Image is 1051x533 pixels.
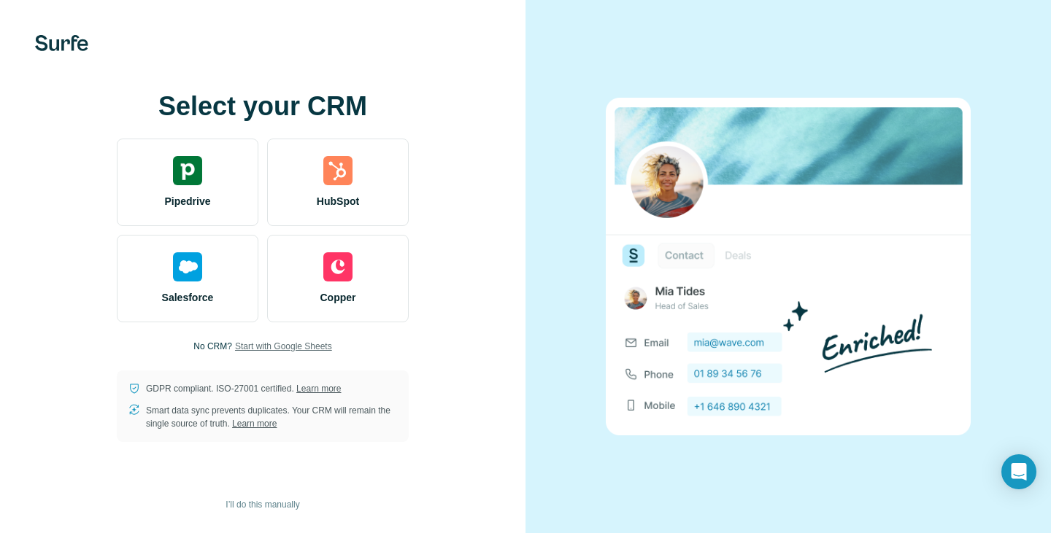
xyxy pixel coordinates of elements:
[193,340,232,353] p: No CRM?
[323,156,353,185] img: hubspot's logo
[164,194,210,209] span: Pipedrive
[215,494,309,516] button: I’ll do this manually
[173,156,202,185] img: pipedrive's logo
[320,290,356,305] span: Copper
[296,384,341,394] a: Learn more
[1001,454,1036,489] div: Open Intercom Messenger
[117,92,409,121] h1: Select your CRM
[235,340,332,353] button: Start with Google Sheets
[317,194,359,209] span: HubSpot
[162,290,214,305] span: Salesforce
[226,498,299,511] span: I’ll do this manually
[35,35,88,51] img: Surfe's logo
[146,404,397,430] p: Smart data sync prevents duplicates. Your CRM will remain the single source of truth.
[146,382,341,395] p: GDPR compliant. ISO-27001 certified.
[173,252,202,281] img: salesforce's logo
[232,419,277,429] a: Learn more
[606,98,971,435] img: none image
[323,252,353,281] img: copper's logo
